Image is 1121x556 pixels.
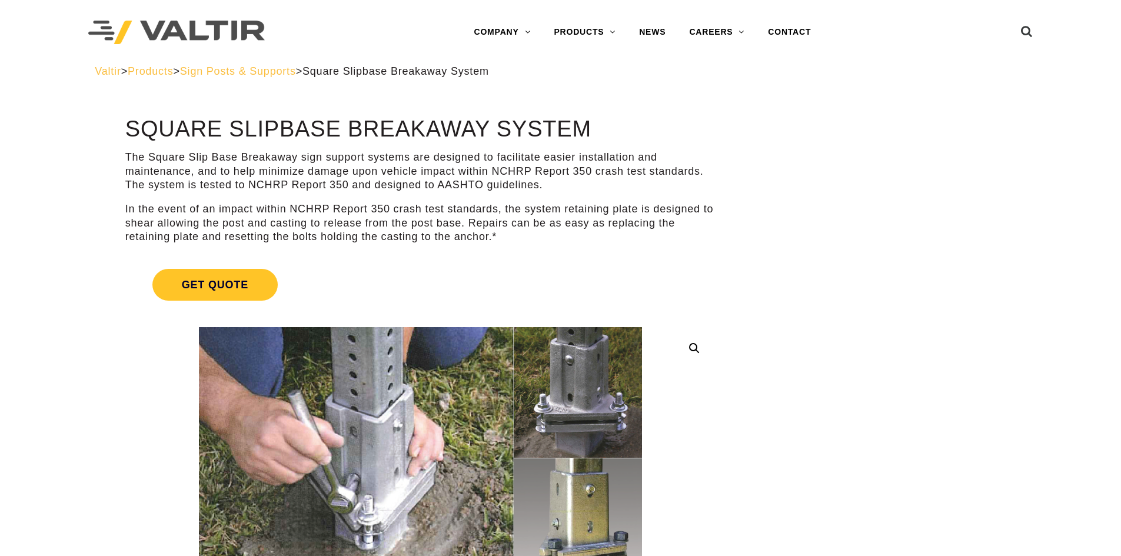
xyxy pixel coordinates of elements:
[542,21,627,44] a: PRODUCTS
[88,21,265,45] img: Valtir
[677,21,756,44] a: CAREERS
[125,151,716,192] p: The Square Slip Base Breakaway sign support systems are designed to facilitate easier installatio...
[180,65,296,77] a: Sign Posts & Supports
[152,269,278,301] span: Get Quote
[462,21,542,44] a: COMPANY
[756,21,823,44] a: CONTACT
[95,65,121,77] a: Valtir
[302,65,489,77] span: Square Slipbase Breakaway System
[128,65,173,77] a: Products
[627,21,677,44] a: NEWS
[95,65,1026,78] div: > > >
[125,117,716,142] h1: Square Slipbase Breakaway System
[125,255,716,315] a: Get Quote
[125,202,716,244] p: In the event of an impact within NCHRP Report 350 crash test standards, the system retaining plat...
